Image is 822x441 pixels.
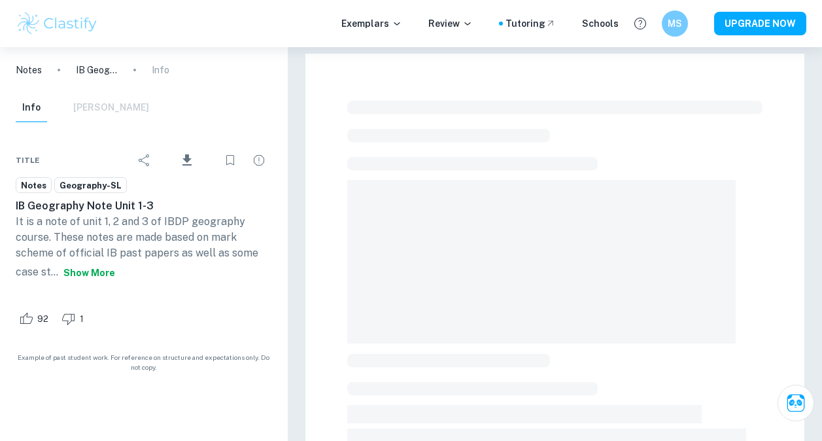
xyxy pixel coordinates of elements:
[16,308,56,329] div: Like
[58,261,120,285] button: Show more
[131,147,158,173] div: Share
[58,308,91,329] div: Dislike
[217,147,243,173] div: Bookmark
[629,12,651,35] button: Help and Feedback
[714,12,806,35] button: UPGRADE NOW
[16,179,51,192] span: Notes
[662,10,688,37] button: MS
[55,179,126,192] span: Geography-SL
[73,313,91,326] span: 1
[160,143,214,177] div: Download
[428,16,473,31] p: Review
[30,313,56,326] span: 92
[16,214,272,285] p: It is a note of unit 1, 2 and 3 of IBDP geography course. These notes are made based on mark sche...
[16,198,272,214] h6: IB Geography Note Unit 1-3
[582,16,619,31] a: Schools
[778,385,814,421] button: Ask Clai
[341,16,402,31] p: Exemplars
[668,16,683,31] h6: MS
[54,177,127,194] a: Geography-SL
[152,63,169,77] p: Info
[16,63,42,77] a: Notes
[16,353,272,372] span: Example of past student work. For reference on structure and expectations only. Do not copy.
[505,16,556,31] a: Tutoring
[246,147,272,173] div: Report issue
[16,154,40,166] span: Title
[16,10,99,37] img: Clastify logo
[76,63,118,77] p: IB Geography Note Unit 1-3
[16,177,52,194] a: Notes
[16,94,47,122] button: Info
